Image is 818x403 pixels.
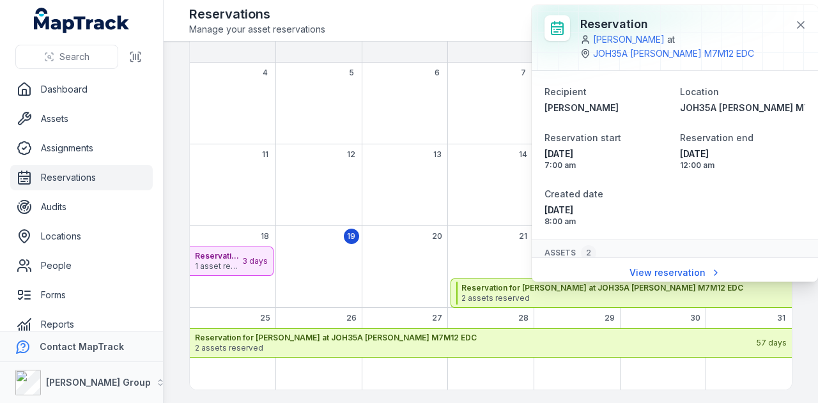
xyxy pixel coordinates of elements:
strong: Reservation for [PERSON_NAME] at JOH35A [PERSON_NAME] M7M12 EDC [195,333,755,343]
span: 28 [518,313,529,323]
button: Reservation for [PERSON_NAME] at CJG06A [GEOGRAPHIC_DATA]1 asset reserved3 days [190,247,274,276]
span: 26 [346,313,357,323]
button: Reservation for [PERSON_NAME] at JOH35A [PERSON_NAME] M7M12 EDC2 assets reserved57 days [190,328,792,358]
span: [DATE] [680,148,805,160]
span: 4 [263,68,268,78]
a: View reservation [621,261,729,285]
a: Assignments [10,135,153,161]
span: 25 [260,313,270,323]
span: Search [59,50,89,63]
span: 31 [777,313,785,323]
span: 14 [519,149,527,160]
time: 21/08/2025, 7:00:00 am [544,148,670,171]
span: at [667,33,675,46]
span: Recipient [544,86,587,97]
span: 8:00 am [544,217,670,227]
span: 11 [262,149,268,160]
span: 13 [433,149,442,160]
a: Locations [10,224,153,249]
span: 18 [261,231,269,241]
a: [PERSON_NAME] [544,102,670,114]
span: Manage your asset reservations [189,23,325,36]
a: People [10,253,153,278]
span: Assets [544,245,596,261]
span: 29 [605,313,615,323]
h2: Reservations [189,5,325,23]
span: 12:00 am [680,160,805,171]
a: MapTrack [34,8,130,33]
strong: Reservation for [PERSON_NAME] at CJG06A [GEOGRAPHIC_DATA] [195,251,241,261]
a: Assets [10,106,153,132]
a: Reservations [10,165,153,190]
span: 7 [521,68,526,78]
strong: Contact MapTrack [40,341,124,352]
h3: Reservation [580,15,785,33]
span: 20 [432,231,442,241]
div: 2 [581,245,596,261]
span: 19 [347,231,355,241]
span: 30 [690,313,700,323]
a: Reports [10,312,153,337]
button: Search [15,45,118,69]
time: 16/10/2025, 12:00:00 am [680,148,805,171]
a: Dashboard [10,77,153,102]
a: JOH35A [PERSON_NAME] M7M12 EDC [593,47,754,60]
span: 2 assets reserved [195,343,755,353]
a: Forms [10,282,153,308]
time: 13/08/2025, 8:00:38 am [544,204,670,227]
span: [DATE] [544,148,670,160]
span: 21 [519,231,527,241]
span: Reservation end [680,132,753,143]
span: 7:00 am [544,160,670,171]
a: Audits [10,194,153,220]
span: Created date [544,188,603,199]
span: [DATE] [544,204,670,217]
span: 6 [435,68,440,78]
a: JOH35A [PERSON_NAME] M7M12 EDC [680,102,805,114]
span: 1 asset reserved [195,261,241,271]
span: Location [680,86,719,97]
strong: [PERSON_NAME] Group [46,377,151,388]
span: 12 [347,149,355,160]
a: [PERSON_NAME] [593,33,665,46]
span: 5 [349,68,354,78]
span: Reservation start [544,132,621,143]
span: 27 [432,313,442,323]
